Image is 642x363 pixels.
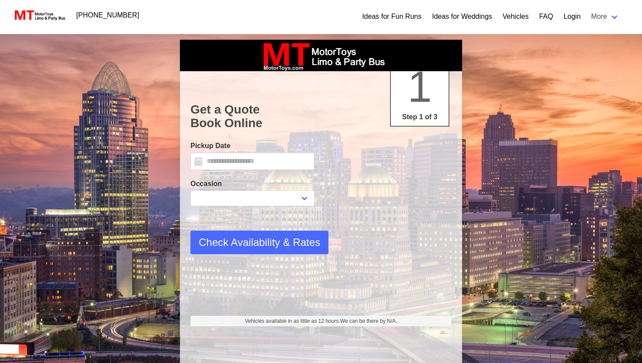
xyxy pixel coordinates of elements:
[255,40,387,71] img: box_logo_brand.jpeg
[71,7,145,24] a: [PHONE_NUMBER]
[12,9,66,21] img: MotorToys Logo
[190,231,328,254] button: Check Availability & Rates
[190,103,452,130] h1: Get a Quote Book Online
[199,235,320,250] span: Check Availability & Rates
[190,179,314,189] label: Occasion
[190,141,314,151] label: Pickup Date
[563,11,580,22] a: Login
[503,11,529,22] a: Vehicles
[539,11,553,22] a: FAQ
[432,11,492,22] a: Ideas for Weddings
[394,112,445,122] p: Step 1 of 3
[407,62,432,111] span: 1
[362,11,421,22] a: Ideas for Fun Runs
[586,8,625,25] a: More
[340,318,397,324] span: We can be there by N/A.
[245,317,397,325] span: Vehicles available in as little as 12 hours.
